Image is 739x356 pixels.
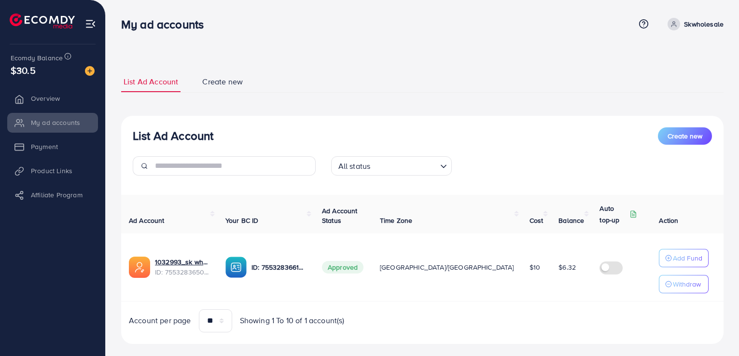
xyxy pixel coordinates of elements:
[659,216,678,225] span: Action
[240,315,345,326] span: Showing 1 To 10 of 1 account(s)
[225,216,259,225] span: Your BC ID
[659,275,709,293] button: Withdraw
[124,76,178,87] span: List Ad Account
[659,249,709,267] button: Add Fund
[121,17,211,31] h3: My ad accounts
[202,76,243,87] span: Create new
[155,257,210,267] a: 1032993_sk whole store_1758636153101
[373,157,436,173] input: Search for option
[322,206,358,225] span: Ad Account Status
[129,216,165,225] span: Ad Account
[380,216,412,225] span: Time Zone
[11,63,36,77] span: $30.5
[322,261,363,274] span: Approved
[664,18,724,30] a: Skwholesale
[558,262,576,272] span: $6.32
[530,262,540,272] span: $10
[11,53,63,63] span: Ecomdy Balance
[658,127,712,145] button: Create new
[336,159,373,173] span: All status
[668,131,702,141] span: Create new
[331,156,452,176] div: Search for option
[558,216,584,225] span: Balance
[251,261,307,273] p: ID: 7553283661450330119
[530,216,544,225] span: Cost
[380,262,514,272] span: [GEOGRAPHIC_DATA]/[GEOGRAPHIC_DATA]
[10,14,75,28] img: logo
[225,257,247,278] img: ic-ba-acc.ded83a64.svg
[684,18,724,30] p: Skwholesale
[600,203,627,226] p: Auto top-up
[155,267,210,277] span: ID: 7553283650142601223
[129,315,191,326] span: Account per page
[673,252,702,264] p: Add Fund
[129,257,150,278] img: ic-ads-acc.e4c84228.svg
[85,18,96,29] img: menu
[85,66,95,76] img: image
[673,278,701,290] p: Withdraw
[133,129,213,143] h3: List Ad Account
[155,257,210,277] div: <span class='underline'>1032993_sk whole store_1758636153101</span></br>7553283650142601223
